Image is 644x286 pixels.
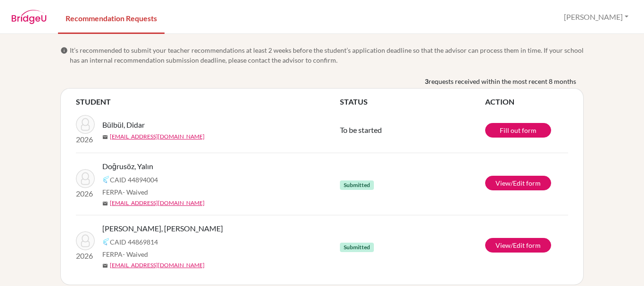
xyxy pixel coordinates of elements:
span: Submitted [340,180,374,190]
span: info [60,47,68,54]
span: - Waived [123,188,148,196]
button: [PERSON_NAME] [560,8,633,26]
a: [EMAIL_ADDRESS][DOMAIN_NAME] [110,132,205,141]
span: Bülbül, Didar [102,119,145,131]
img: Doğrusöz, Yalın [76,169,95,188]
span: - Waived [123,250,148,258]
p: 2026 [76,188,95,199]
p: 2026 [76,250,95,261]
span: mail [102,201,108,206]
img: Alpman, Kaan Alp [76,231,95,250]
img: Common App logo [102,238,110,245]
span: Submitted [340,243,374,252]
th: ACTION [485,96,568,107]
span: mail [102,134,108,140]
img: BridgeU logo [11,10,47,24]
img: Bülbül, Didar [76,115,95,134]
span: FERPA [102,249,148,259]
th: STUDENT [76,96,340,107]
a: Recommendation Requests [58,1,165,34]
span: CAID 44894004 [110,175,158,185]
span: FERPA [102,187,148,197]
span: Doğrusöz, Yalın [102,161,153,172]
span: It’s recommended to submit your teacher recommendations at least 2 weeks before the student’s app... [70,45,584,65]
a: Fill out form [485,123,551,138]
a: View/Edit form [485,176,551,190]
b: 3 [425,76,429,86]
a: View/Edit form [485,238,551,253]
a: [EMAIL_ADDRESS][DOMAIN_NAME] [110,199,205,207]
span: mail [102,263,108,269]
span: requests received within the most recent 8 months [429,76,576,86]
span: CAID 44869814 [110,237,158,247]
a: [EMAIL_ADDRESS][DOMAIN_NAME] [110,261,205,270]
span: To be started [340,125,382,134]
span: [PERSON_NAME], [PERSON_NAME] [102,223,223,234]
img: Common App logo [102,176,110,183]
th: STATUS [340,96,485,107]
p: 2026 [76,134,95,145]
